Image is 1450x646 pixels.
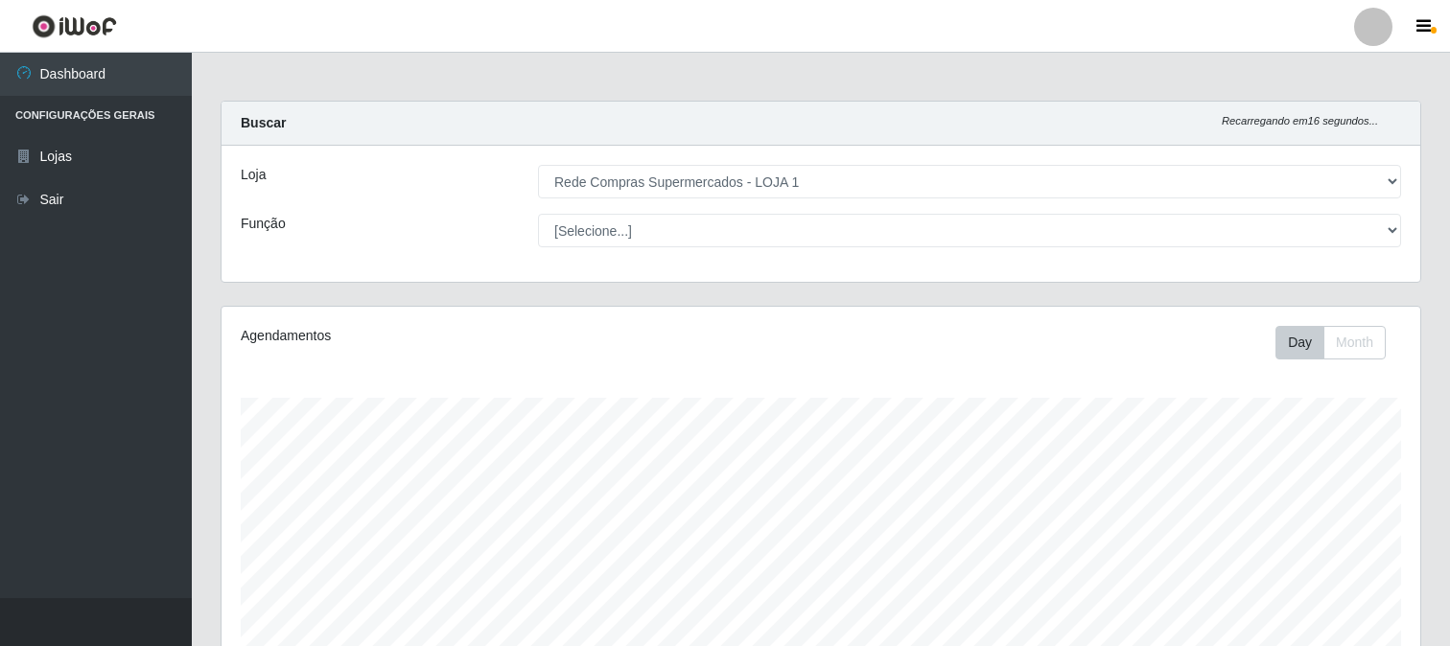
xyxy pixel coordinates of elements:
strong: Buscar [241,115,286,130]
div: First group [1275,326,1386,359]
button: Month [1323,326,1386,359]
div: Toolbar with button groups [1275,326,1401,359]
div: Agendamentos [241,326,708,346]
i: Recarregando em 16 segundos... [1222,115,1378,127]
label: Loja [241,165,266,185]
label: Função [241,214,286,234]
img: CoreUI Logo [32,14,117,38]
button: Day [1275,326,1324,359]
